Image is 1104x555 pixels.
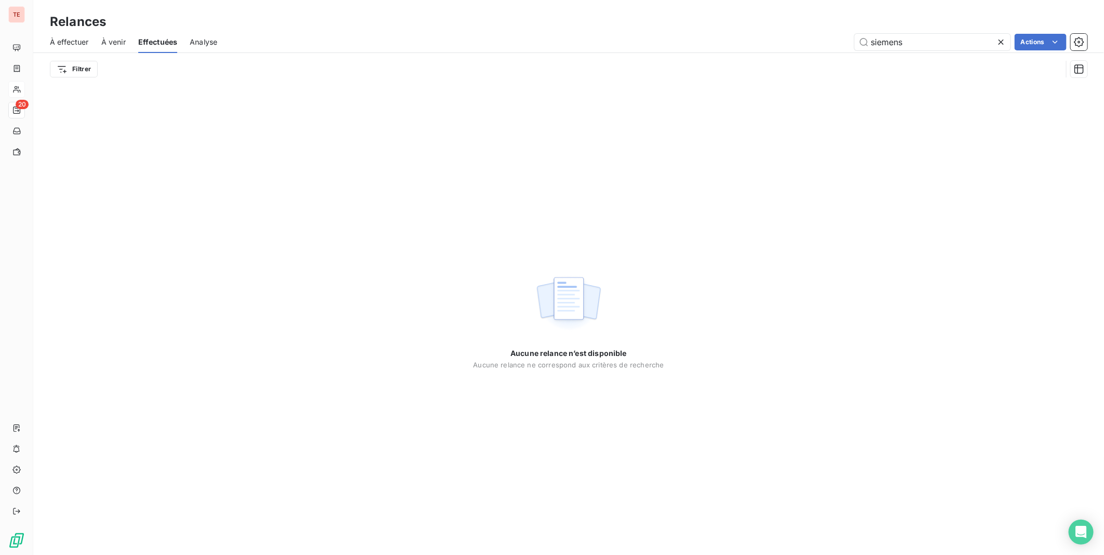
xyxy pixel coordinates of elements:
[101,37,126,47] span: À venir
[190,37,217,47] span: Analyse
[16,100,29,109] span: 20
[473,361,664,369] span: Aucune relance ne correspond aux critères de recherche
[1015,34,1067,50] button: Actions
[855,34,1010,50] input: Rechercher
[510,348,627,359] span: Aucune relance n’est disponible
[138,37,178,47] span: Effectuées
[535,271,602,336] img: empty state
[1069,520,1094,545] div: Open Intercom Messenger
[8,6,25,23] div: TE
[50,37,89,47] span: À effectuer
[50,12,106,31] h3: Relances
[50,61,98,77] button: Filtrer
[8,532,25,549] img: Logo LeanPay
